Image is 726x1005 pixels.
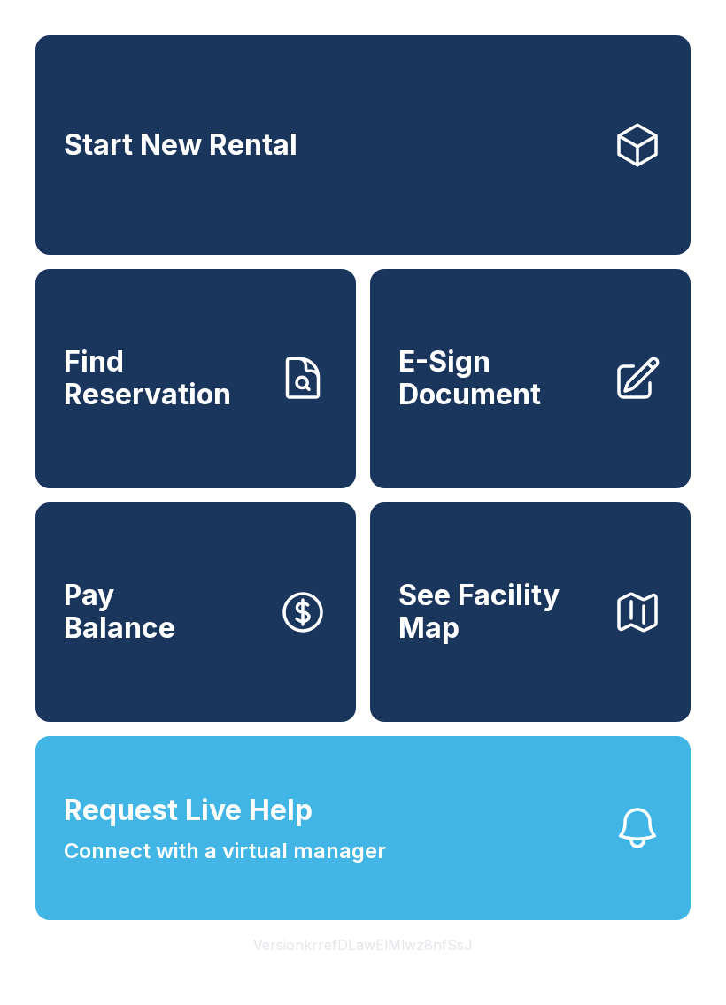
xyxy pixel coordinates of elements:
button: Request Live HelpConnect with a virtual manager [35,736,691,920]
a: E-Sign Document [370,269,691,488]
span: Request Live Help [64,789,313,832]
a: Find Reservation [35,269,356,488]
span: Find Reservation [64,346,264,410]
span: See Facility Map [398,579,599,644]
button: VersionkrrefDLawElMlwz8nfSsJ [239,920,487,970]
span: Connect with a virtual manager [64,835,386,867]
button: PayBalance [35,502,356,722]
span: Start New Rental [64,129,297,162]
button: See Facility Map [370,502,691,722]
span: E-Sign Document [398,346,599,410]
span: Pay Balance [64,579,175,644]
a: Start New Rental [35,35,691,255]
